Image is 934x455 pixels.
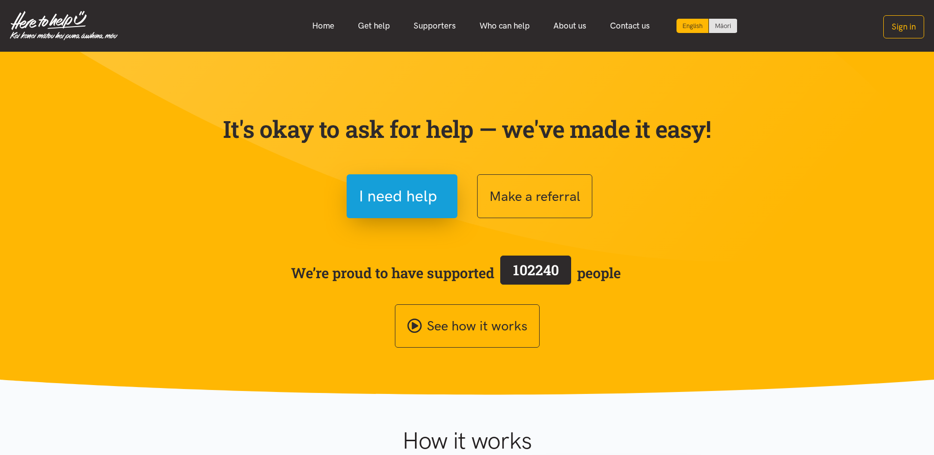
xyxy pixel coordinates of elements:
[346,15,402,36] a: Get help
[477,174,592,218] button: Make a referral
[513,260,559,279] span: 102240
[10,11,118,40] img: Home
[291,254,621,292] span: We’re proud to have supported people
[494,254,577,292] a: 102240
[676,19,709,33] div: Current language
[883,15,924,38] button: Sign in
[709,19,737,33] a: Switch to Te Reo Māori
[359,184,437,209] span: I need help
[306,426,628,455] h1: How it works
[347,174,457,218] button: I need help
[598,15,662,36] a: Contact us
[221,115,713,143] p: It's okay to ask for help — we've made it easy!
[402,15,468,36] a: Supporters
[542,15,598,36] a: About us
[300,15,346,36] a: Home
[676,19,738,33] div: Language toggle
[395,304,540,348] a: See how it works
[468,15,542,36] a: Who can help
